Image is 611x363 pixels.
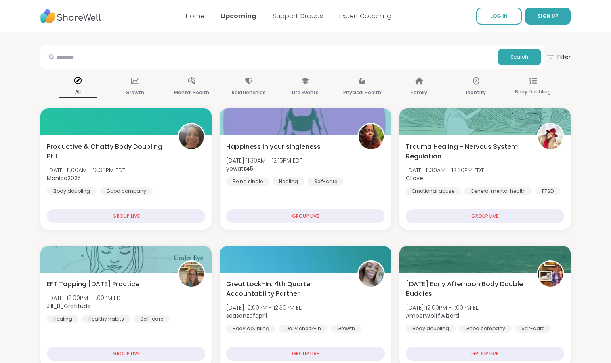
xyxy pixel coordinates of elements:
span: Search [510,53,528,61]
p: Family [411,88,427,97]
div: Self-care [515,325,551,333]
a: Upcoming [220,11,256,21]
span: Great Lock-In: 4th Quarter Accountability Partner [226,279,348,299]
a: LOG IN [476,8,522,25]
img: ShareWell Nav Logo [40,5,101,27]
span: [DATE] 12:00PM - 1:00PM EDT [406,304,483,312]
img: AmberWolffWizard [538,262,563,287]
div: Body doubling [226,325,276,333]
button: SIGN UP [525,8,571,25]
p: Relationships [232,88,266,97]
div: General mental health [464,187,532,195]
b: Monica2025 [47,174,81,182]
p: Body Doubling [515,87,551,97]
a: Home [186,11,204,21]
b: seasonzofapril [226,312,267,320]
p: All [59,87,97,98]
img: yewatt45 [359,124,384,149]
div: Emotional abuse [406,187,461,195]
span: LOG IN [490,13,508,19]
img: seasonzofapril [359,262,384,287]
div: GROUP LIVE [226,347,384,361]
div: Body doubling [406,325,456,333]
b: CLove [406,174,423,182]
img: CLove [538,124,563,149]
a: Support Groups [273,11,323,21]
div: Being single [226,177,269,186]
b: AmberWolffWizard [406,312,459,320]
div: Good company [100,187,153,195]
div: GROUP LIVE [47,209,205,223]
span: Happiness in your singleness [226,142,321,152]
span: SIGN UP [538,13,559,19]
span: [DATE] Early Afternoon Body Double Buddies [406,279,528,299]
b: Jill_B_Gratitude [47,302,91,310]
span: [DATE] 12:00PM - 1:00PM EDT [47,294,124,302]
span: [DATE] 11:30AM - 12:30PM EDT [406,166,484,174]
img: Monica2025 [179,124,204,149]
div: Daily check-in [279,325,328,333]
p: Growth [126,88,144,97]
p: Mental Health [174,88,209,97]
div: GROUP LIVE [47,347,205,361]
span: EFT Tapping [DATE] Practice [47,279,139,289]
div: Body doubling [47,187,97,195]
div: Healing [47,315,79,323]
span: Filter [546,47,571,67]
b: yewatt45 [226,165,253,173]
div: Healthy habits [82,315,130,323]
button: Filter [546,45,571,69]
div: GROUP LIVE [406,209,564,223]
span: [DATE] 11:30AM - 12:15PM EDT [226,156,302,165]
div: Healing [273,177,304,186]
a: Expert Coaching [339,11,391,21]
p: Life Events [292,88,319,97]
div: Self-care [308,177,344,186]
div: PTSD [535,187,560,195]
p: Identity [466,88,486,97]
div: GROUP LIVE [406,347,564,361]
span: [DATE] 12:00PM - 12:30PM EDT [226,304,306,312]
div: GROUP LIVE [226,209,384,223]
div: Self-care [134,315,170,323]
span: Trauma Healing - Nervous System Regulation [406,142,528,161]
p: Physical Health [343,88,381,97]
img: Jill_B_Gratitude [179,262,204,287]
span: [DATE] 11:00AM - 12:30PM EDT [47,166,125,174]
span: Productive & Chatty Body Doubling Pt 1 [47,142,169,161]
button: Search [498,49,541,65]
div: Growth [331,325,361,333]
div: Good company [459,325,512,333]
